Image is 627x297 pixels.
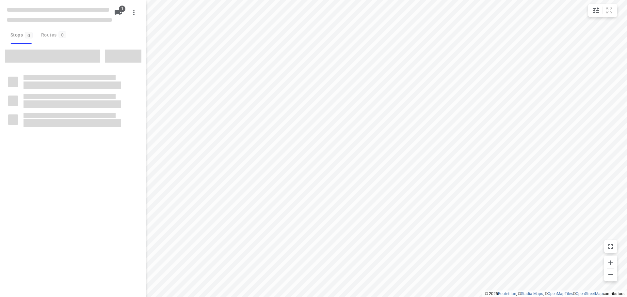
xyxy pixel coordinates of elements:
[588,4,617,17] div: small contained button group
[576,291,603,296] a: OpenStreetMap
[498,291,516,296] a: Routetitan
[485,291,624,296] li: © 2025 , © , © © contributors
[548,291,573,296] a: OpenMapTiles
[589,4,603,17] button: Map settings
[521,291,543,296] a: Stadia Maps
